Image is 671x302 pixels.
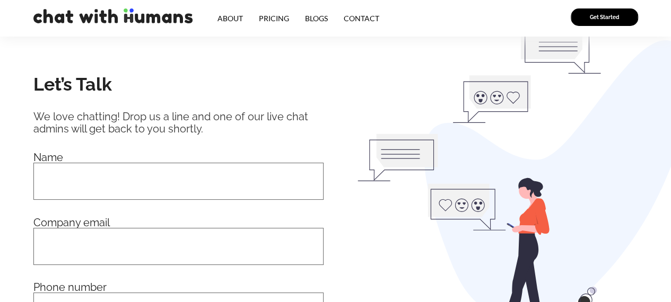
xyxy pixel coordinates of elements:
[297,8,336,28] a: Blogs
[33,74,324,95] h1: Let’s Talk
[33,8,193,23] img: chat with humans
[210,8,251,28] a: About
[33,111,324,135] div: We love chatting! Drop us a line and one of our live chat admins will get back to you shortly.
[33,217,110,228] label: Company email
[336,8,387,28] a: Contact
[33,282,107,292] label: Phone number
[571,8,638,26] a: Get Started
[33,152,63,163] label: Name
[251,8,297,28] a: Pricing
